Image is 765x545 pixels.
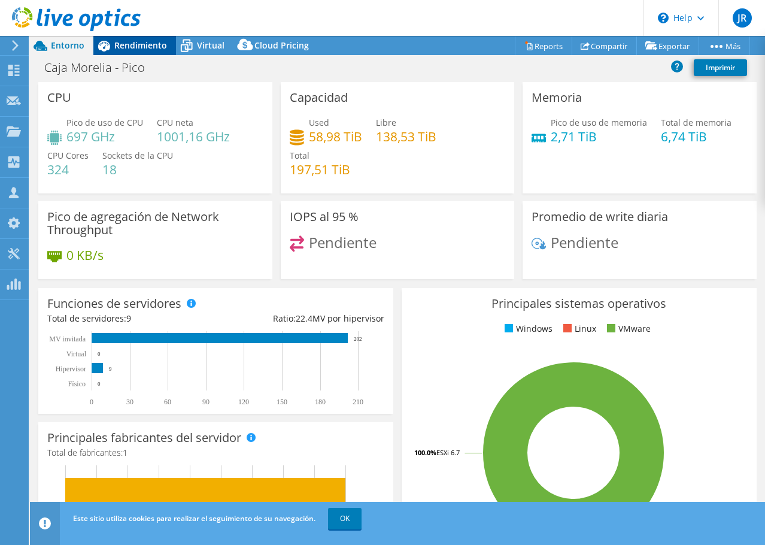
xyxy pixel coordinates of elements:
[98,351,101,357] text: 0
[164,398,171,406] text: 60
[376,117,396,128] span: Libre
[551,232,618,252] span: Pendiente
[47,297,181,310] h3: Funciones de servidores
[126,313,131,324] span: 9
[290,163,350,176] h4: 197,51 TiB
[328,508,362,529] a: OK
[354,336,362,342] text: 202
[66,130,143,143] h4: 697 GHz
[56,365,86,373] text: Hipervisor
[309,117,329,128] span: Used
[98,381,101,387] text: 0
[572,37,637,55] a: Compartir
[414,448,436,457] tspan: 100.0%
[47,446,384,459] h4: Total de fabricantes:
[733,8,752,28] span: JR
[197,40,224,51] span: Virtual
[436,448,460,457] tspan: ESXi 6.7
[502,322,552,335] li: Windows
[309,232,377,252] span: Pendiente
[290,150,309,161] span: Total
[604,322,651,335] li: VMware
[238,398,249,406] text: 120
[66,249,104,262] h4: 0 KB/s
[39,61,163,74] h1: Caja Morelia - Pico
[51,40,84,51] span: Entorno
[551,117,647,128] span: Pico de uso de memoria
[114,40,167,51] span: Rendimiento
[157,117,193,128] span: CPU neta
[532,91,582,104] h3: Memoria
[376,130,436,143] h4: 138,53 TiB
[315,398,326,406] text: 180
[515,37,572,55] a: Reports
[661,117,731,128] span: Total de memoria
[102,163,173,176] h4: 18
[90,398,93,406] text: 0
[109,366,112,372] text: 9
[68,380,86,388] tspan: Físico
[296,313,312,324] span: 22.4
[532,210,668,223] h3: Promedio de write diaria
[126,398,133,406] text: 30
[661,130,731,143] h4: 6,74 TiB
[699,37,750,55] a: Más
[47,312,215,325] div: Total de servidores:
[277,398,287,406] text: 150
[47,91,71,104] h3: CPU
[353,398,363,406] text: 210
[290,91,348,104] h3: Capacidad
[47,163,89,176] h4: 324
[47,150,89,161] span: CPU Cores
[47,431,241,444] h3: Principales fabricantes del servidor
[66,117,143,128] span: Pico de uso de CPU
[66,350,87,358] text: Virtual
[49,335,86,343] text: MV invitada
[309,130,362,143] h4: 58,98 TiB
[102,150,173,161] span: Sockets de la CPU
[73,513,315,523] span: Este sitio utiliza cookies para realizar el seguimiento de su navegación.
[658,13,669,23] svg: \n
[254,40,309,51] span: Cloud Pricing
[157,130,230,143] h4: 1001,16 GHz
[560,322,596,335] li: Linux
[551,130,647,143] h4: 2,71 TiB
[636,37,699,55] a: Exportar
[123,447,127,458] span: 1
[290,210,359,223] h3: IOPS al 95 %
[411,297,748,310] h3: Principales sistemas operativos
[47,210,263,237] h3: Pico de agregación de Network Throughput
[215,312,384,325] div: Ratio: MV por hipervisor
[694,59,747,76] a: Imprimir
[202,398,210,406] text: 90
